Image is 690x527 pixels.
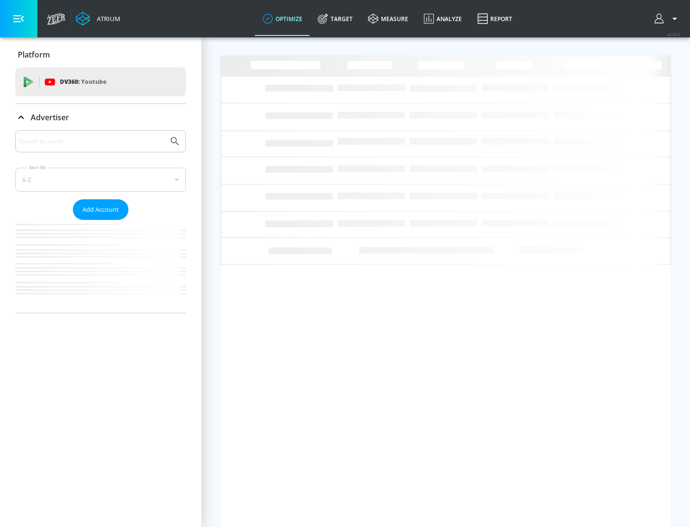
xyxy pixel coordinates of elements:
div: Platform [15,41,186,68]
p: Advertiser [31,112,69,123]
label: Sort By [27,164,48,171]
nav: list of Advertiser [15,220,186,313]
p: Platform [18,49,50,60]
div: Atrium [93,14,120,23]
a: Analyze [416,1,470,36]
p: Youtube [81,77,106,87]
div: DV360: Youtube [15,68,186,96]
button: Add Account [73,199,128,220]
a: Atrium [76,11,120,26]
a: optimize [255,1,310,36]
a: Target [310,1,360,36]
div: A-Z [15,168,186,192]
p: DV360: [60,77,106,87]
input: Search by name [19,135,164,148]
span: v 4.28.0 [667,32,680,37]
a: Report [470,1,520,36]
div: Advertiser [15,104,186,131]
span: Add Account [82,204,119,215]
div: Advertiser [15,130,186,313]
a: measure [360,1,416,36]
